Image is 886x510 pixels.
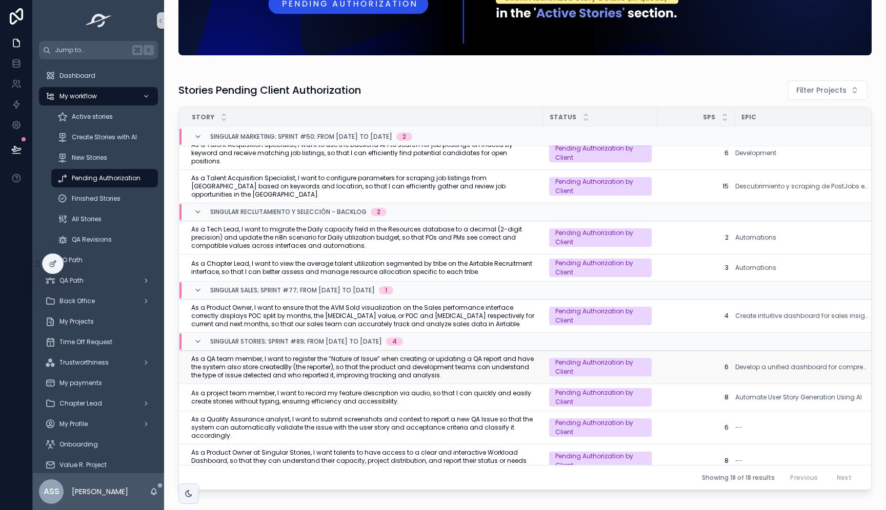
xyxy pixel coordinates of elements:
[664,393,729,401] a: 8
[33,59,164,473] div: scrollable content
[735,264,870,272] a: Automations
[191,174,537,199] a: As a Talent Acquisition Specialist, I want to configure parameters for scraping job listings from...
[72,174,140,182] span: Pending Authorization
[549,259,652,277] a: Pending Authorization by Client
[51,189,158,208] a: Finished Stories
[735,264,776,272] span: Automations
[39,435,158,454] a: Onboarding
[39,251,158,269] a: PO Path
[191,449,537,473] a: As a Product Owner at Singular Stories, I want talents to have access to a clear and interactive ...
[72,113,113,121] span: Active stories
[59,399,102,408] span: Chapter Lead
[59,440,98,449] span: Onboarding
[377,208,380,216] div: 2
[55,46,128,54] span: Jump to...
[664,233,729,242] span: 2
[72,236,112,244] span: QA Revisions
[59,72,95,80] span: Dashboard
[210,208,367,216] span: Singular Reclutamiento y Selección - Backlog
[191,260,537,276] a: As a Chapter Lead, I want to view the average talent utilization segmented by tribe on the Airtab...
[735,423,742,432] span: --
[549,452,652,470] a: Pending Authorization by Client
[72,215,102,223] span: All Stories
[385,286,387,294] div: 1
[39,333,158,351] a: Time Off Request
[735,233,870,242] a: Automations
[59,277,84,285] span: QA Path
[39,292,158,310] a: Back Office
[664,363,729,371] a: 6
[735,312,870,320] a: Create intuitive dashboard for sales insights (Sales Plaform)
[210,133,392,141] span: Singular Marketing; Sprint #50; From [DATE] to [DATE]
[735,457,742,465] span: --
[39,374,158,392] a: My payments
[735,363,870,371] a: Develop a unified dashboard for comprehensive QA data tracking
[59,297,95,305] span: Back Office
[39,415,158,433] a: My Profile
[83,12,115,29] img: App logo
[549,177,652,196] a: Pending Authorization by Client
[51,148,158,167] a: New Stories
[735,149,870,157] a: Development
[549,358,652,376] a: Pending Authorization by Client
[59,461,107,469] span: Value R. Project
[550,113,576,121] span: Status
[549,418,652,437] a: Pending Authorization by Client
[39,271,158,290] a: QA Path
[59,92,97,100] span: My workflow
[191,355,537,379] a: As a QA team member, I want to register the “Nature of Issue” when creating or updating a QA repo...
[191,141,537,165] a: As a Talent Acquisition Specialist, I want to use the backend API to search for job postings on I...
[735,423,870,432] a: --
[664,423,729,432] a: 6
[555,177,646,196] div: Pending Authorization by Client
[59,317,94,326] span: My Projects
[555,418,646,437] div: Pending Authorization by Client
[735,182,870,190] a: Descubrimiento y scraping de PostJobs en LinkedIn
[392,337,397,346] div: 4
[191,304,537,328] a: As a Product Owner, I want to ensure that the AVM Sold visualization on the Sales performance int...
[59,358,109,367] span: Trustworthiness
[178,83,361,97] h1: Stories Pending Client Authorization
[59,379,102,387] span: My payments
[664,149,729,157] a: 6
[735,393,862,401] a: Automate User Story Generation Using AI
[59,338,112,346] span: Time Off Request
[51,230,158,249] a: QA Revisions
[549,307,652,325] a: Pending Authorization by Client
[664,264,729,272] a: 3
[51,128,158,146] a: Create Stories with AI
[191,389,537,406] a: As a project team member, I want to record my feature description via audio, so that I can quickl...
[664,182,729,190] span: 15
[192,113,214,121] span: Story
[549,144,652,162] a: Pending Authorization by Client
[555,358,646,376] div: Pending Authorization by Client
[39,67,158,85] a: Dashboard
[39,456,158,474] a: Value R. Project
[191,415,537,440] a: As a Quality Assurance analyst, I want to submit screenshots and context to report a new QA Issue...
[44,485,59,498] span: ASS
[555,259,646,277] div: Pending Authorization by Client
[72,195,120,203] span: Finished Stories
[555,228,646,247] div: Pending Authorization by Client
[735,233,776,242] span: Automations
[59,420,88,428] span: My Profile
[402,133,406,141] div: 2
[703,113,715,121] span: SPs
[555,452,646,470] div: Pending Authorization by Client
[39,87,158,105] a: My workflow
[39,394,158,413] a: Chapter Lead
